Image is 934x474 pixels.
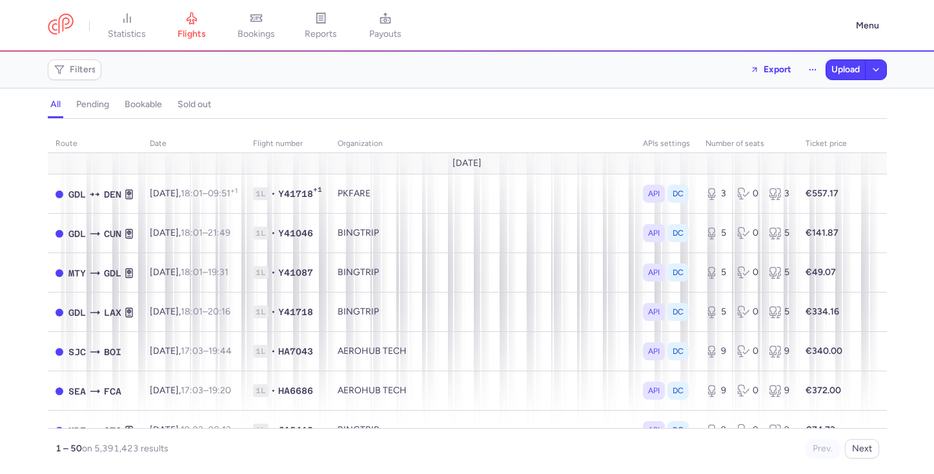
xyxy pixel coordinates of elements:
[452,158,482,169] span: [DATE]
[82,443,168,454] span: on 5,391,423 results
[798,134,855,154] th: Ticket price
[68,227,86,241] span: GDL
[673,424,684,437] span: DC
[330,134,635,154] th: organization
[769,266,790,279] div: 5
[104,424,121,438] span: CTG
[208,227,230,238] time: 21:49
[673,345,684,358] span: DC
[224,12,289,40] a: bookings
[635,134,698,154] th: APIs settings
[68,266,86,280] span: MTY
[330,411,635,450] td: BINGTRIP
[181,385,231,396] span: –
[181,267,228,278] span: –
[737,187,758,200] div: 0
[159,12,224,40] a: flights
[271,384,276,397] span: •
[271,345,276,358] span: •
[253,227,269,240] span: 1L
[648,187,660,200] span: API
[271,305,276,318] span: •
[95,12,159,40] a: statistics
[68,384,86,398] span: SEA
[48,60,101,79] button: Filters
[673,187,684,200] span: DC
[764,65,791,74] span: Export
[673,384,684,397] span: DC
[737,424,758,437] div: 0
[353,12,418,40] a: payouts
[278,424,313,437] span: JA5418
[108,28,146,40] span: statistics
[181,227,230,238] span: –
[271,424,276,437] span: •
[742,59,800,80] button: Export
[181,306,230,317] span: –
[253,424,269,437] span: 1L
[181,188,203,199] time: 18:01
[150,267,228,278] span: [DATE],
[56,443,82,454] strong: 1 – 50
[150,306,230,317] span: [DATE],
[313,185,322,198] span: +1
[648,305,660,318] span: API
[178,28,206,40] span: flights
[76,99,109,110] h4: pending
[806,439,840,459] button: Prev.
[208,306,230,317] time: 20:16
[806,424,835,435] strong: €74.73
[769,227,790,240] div: 5
[706,227,727,240] div: 5
[181,424,231,435] span: –
[181,345,232,356] span: –
[289,12,353,40] a: reports
[673,305,684,318] span: DC
[238,28,275,40] span: bookings
[330,253,635,293] td: BINGTRIP
[68,305,86,320] span: GDL
[769,384,790,397] div: 9
[142,134,245,154] th: date
[68,424,86,438] span: MDE
[278,187,313,200] span: Y41718
[253,345,269,358] span: 1L
[737,384,758,397] div: 0
[278,345,313,358] span: HA7043
[278,305,313,318] span: Y41718
[208,424,231,435] time: 20:13
[253,187,269,200] span: 1L
[330,332,635,371] td: AEROHUB TECH
[806,227,838,238] strong: €141.87
[278,266,313,279] span: Y41087
[150,385,231,396] span: [DATE],
[48,134,142,154] th: route
[769,187,790,200] div: 3
[806,267,836,278] strong: €49.07
[104,266,121,280] span: GDL
[104,305,121,320] span: LAX
[104,187,121,201] span: DEN
[737,227,758,240] div: 0
[848,14,887,38] button: Menu
[253,305,269,318] span: 1L
[181,345,203,356] time: 17:03
[150,345,232,356] span: [DATE],
[769,305,790,318] div: 5
[706,187,727,200] div: 3
[178,99,211,110] h4: sold out
[150,188,238,199] span: [DATE],
[673,266,684,279] span: DC
[706,345,727,358] div: 9
[181,188,238,199] span: –
[181,385,203,396] time: 17:03
[68,187,86,201] span: GDL
[706,424,727,437] div: 2
[706,266,727,279] div: 5
[330,371,635,411] td: AEROHUB TECH
[826,60,865,79] button: Upload
[68,345,86,359] span: SJC
[278,384,313,397] span: HA6686
[104,227,121,241] span: CUN
[737,305,758,318] div: 0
